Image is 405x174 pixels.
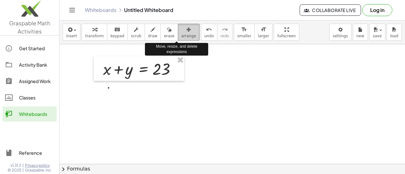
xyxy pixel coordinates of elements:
span: insert [66,34,77,38]
button: settings [329,24,352,41]
span: arrange [181,34,196,38]
button: Collaborate Live [300,4,361,16]
span: v1.31.2 [10,163,21,168]
span: transform [85,34,104,38]
div: Get Started [19,45,54,52]
span: Graspable, Inc. [25,168,52,173]
button: erase [160,24,178,41]
span: draw [148,34,158,38]
button: format_sizelarger [254,24,272,41]
span: smaller [237,34,251,38]
span: | [22,168,24,173]
a: Assigned Work [3,74,57,89]
span: chevron_right [59,165,67,173]
i: format_size [260,26,266,33]
span: Graspable Math Activities [9,20,50,35]
div: Move, resize, and delete expressions [145,43,208,56]
div: Whiteboards [19,110,54,118]
a: Get Started [3,41,57,56]
span: larger [258,34,269,38]
a: Whiteboards [3,106,57,122]
button: transform [82,24,107,41]
div: Activity Bank [19,61,54,69]
button: save [369,24,385,41]
button: chevron_rightFormulas [59,164,405,174]
span: erase [164,34,174,38]
button: redoredo [217,24,233,41]
div: Assigned Work [19,77,54,85]
a: Classes [3,90,57,105]
button: keyboardkeypad [107,24,128,41]
button: insert [63,24,80,41]
span: undo [204,34,214,38]
button: undoundo [201,24,217,41]
a: Privacy policy [25,163,52,168]
span: Collaborate Live [305,7,356,13]
button: arrange [178,24,200,41]
i: undo [206,26,212,33]
button: new [353,24,368,41]
span: new [356,34,364,38]
span: redo [221,34,229,38]
span: scrub [131,34,141,38]
span: keypad [110,34,124,38]
i: format_size [241,26,247,33]
span: © 2025 [8,168,21,173]
button: load [387,24,402,41]
a: Activity Bank [3,57,57,72]
a: Whiteboards [85,7,116,13]
button: draw [145,24,161,41]
span: load [390,34,398,38]
i: keyboard [114,26,120,33]
span: save [373,34,382,38]
i: redo [222,26,228,33]
div: Reference [19,149,54,157]
span: | [22,163,24,168]
button: Toggle navigation [67,5,77,15]
span: fullscreen [277,34,296,38]
button: scrub [128,24,145,41]
a: Reference [3,145,57,160]
button: fullscreen [274,24,299,41]
div: Classes [19,94,54,101]
button: format_sizesmaller [234,24,255,41]
span: settings [333,34,348,38]
button: Log in [362,4,392,16]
